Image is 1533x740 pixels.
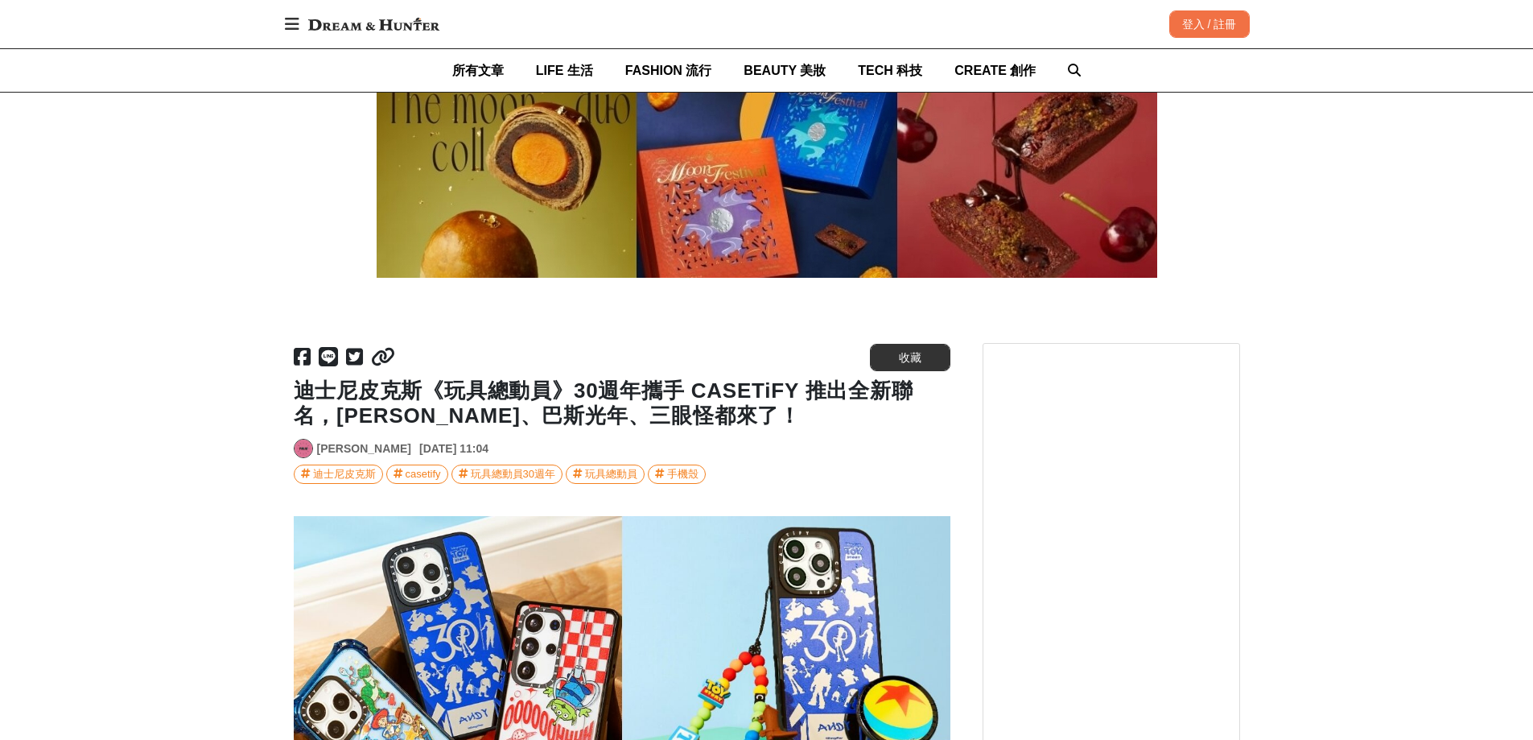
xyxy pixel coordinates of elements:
span: BEAUTY 美妝 [744,64,826,77]
div: 玩具總動員30週年 [471,465,555,483]
img: Dream & Hunter [300,10,447,39]
img: 2025中秋禮盒推薦：除了傳統月餅，金箔蛋黃酥、冰淇淋月餅、瑪德蓮與費南雪禮盒...讓你送出精緻奢華感 [377,76,1157,278]
a: CREATE 創作 [954,49,1036,92]
a: FASHION 流行 [625,49,712,92]
span: FASHION 流行 [625,64,712,77]
a: 玩具總動員30週年 [451,465,563,484]
div: 迪士尼皮克斯 [313,465,376,483]
a: TECH 科技 [858,49,922,92]
button: 收藏 [870,344,950,371]
a: BEAUTY 美妝 [744,49,826,92]
div: [DATE] 11:04 [419,440,488,457]
span: CREATE 創作 [954,64,1036,77]
div: casetify [406,465,441,483]
a: 手機殼 [648,465,706,484]
span: TECH 科技 [858,64,922,77]
a: 玩具總動員 [566,465,645,484]
a: 所有文章 [452,49,504,92]
div: 登入 / 註冊 [1169,10,1250,38]
span: 所有文章 [452,64,504,77]
h1: 迪士尼皮克斯《玩具總動員》30週年攜手 CASETiFY 推出全新聯名，[PERSON_NAME]、巴斯光年、三眼怪都來了！ [294,378,950,428]
a: [PERSON_NAME] [317,440,411,457]
a: LIFE 生活 [536,49,593,92]
a: casetify [386,465,448,484]
a: 迪士尼皮克斯 [294,465,383,484]
span: LIFE 生活 [536,64,593,77]
div: 手機殼 [667,465,699,483]
a: Avatar [294,439,313,458]
img: Avatar [295,440,312,457]
div: 玩具總動員 [585,465,637,483]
